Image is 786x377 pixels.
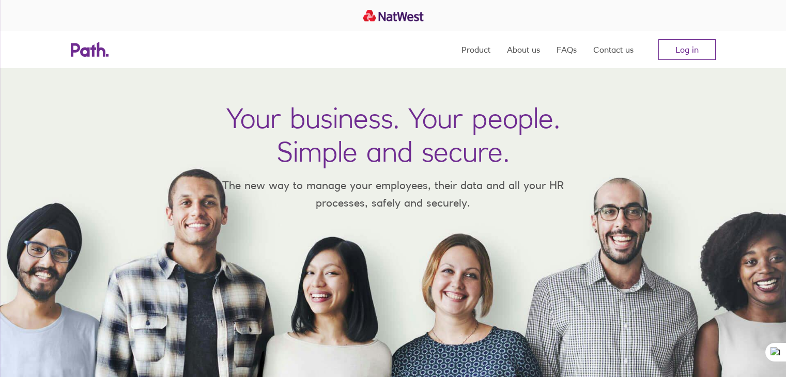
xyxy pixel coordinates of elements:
[207,177,579,211] p: The new way to manage your employees, their data and all your HR processes, safely and securely.
[658,39,716,60] a: Log in
[507,31,540,68] a: About us
[557,31,577,68] a: FAQs
[226,101,560,168] h1: Your business. Your people. Simple and secure.
[593,31,634,68] a: Contact us
[461,31,490,68] a: Product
